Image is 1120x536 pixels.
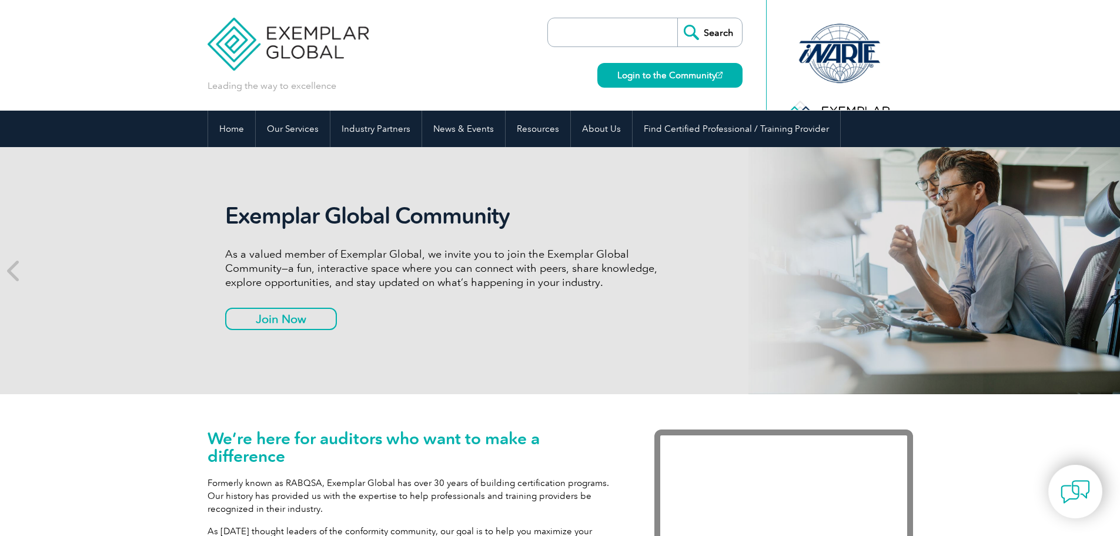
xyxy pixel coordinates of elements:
a: Our Services [256,111,330,147]
a: Industry Partners [330,111,422,147]
img: open_square.png [716,72,723,78]
img: contact-chat.png [1061,477,1090,507]
a: Login to the Community [597,63,743,88]
p: As a valued member of Exemplar Global, we invite you to join the Exemplar Global Community—a fun,... [225,247,666,289]
a: Join Now [225,308,337,330]
h1: We’re here for auditors who want to make a difference [208,430,619,465]
a: About Us [571,111,632,147]
input: Search [677,18,742,46]
a: Resources [506,111,570,147]
a: News & Events [422,111,505,147]
h2: Exemplar Global Community [225,202,666,229]
a: Home [208,111,255,147]
a: Find Certified Professional / Training Provider [633,111,840,147]
p: Formerly known as RABQSA, Exemplar Global has over 30 years of building certification programs. O... [208,477,619,515]
p: Leading the way to excellence [208,79,336,92]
